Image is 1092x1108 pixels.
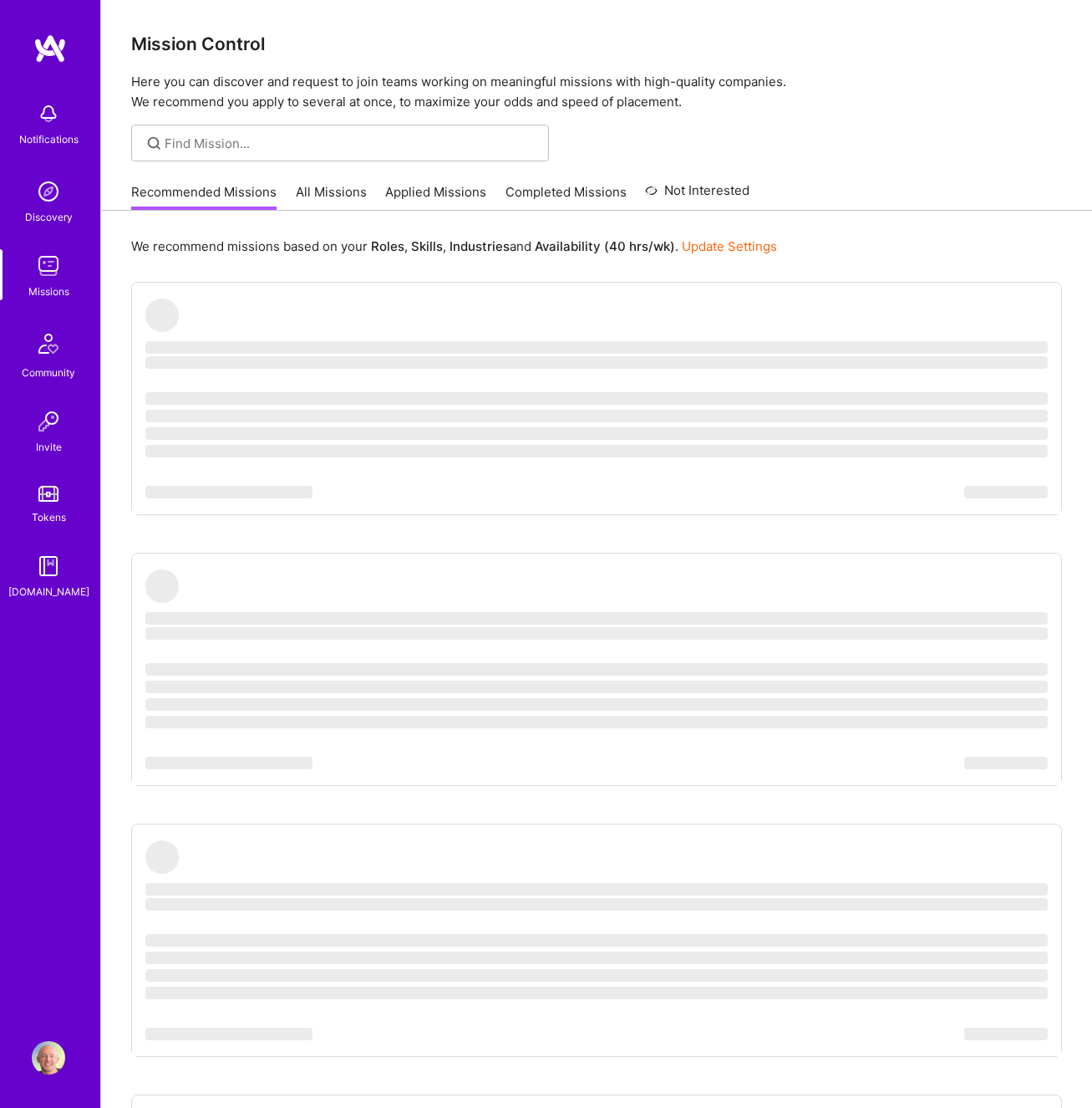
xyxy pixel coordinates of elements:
[449,238,510,254] b: Industries
[645,181,749,211] a: Not Interested
[28,1041,69,1075] a: User Avatar
[28,324,69,364] img: Community
[28,283,69,300] div: Missions
[25,208,73,226] div: Discovery
[32,175,65,208] img: discovery
[32,508,66,526] div: Tokens
[32,97,65,130] img: bell
[535,238,675,254] b: Availability (40 hrs/wk)
[145,134,164,153] i: icon SearchGrey
[8,583,89,600] div: [DOMAIN_NAME]
[22,364,75,381] div: Community
[296,183,367,211] a: All Missions
[131,237,777,255] p: We recommend missions based on your , , and .
[411,238,443,254] b: Skills
[131,33,1062,54] h3: Mission Control
[32,405,65,438] img: Invite
[32,249,65,283] img: teamwork
[32,549,65,583] img: guide book
[385,183,486,211] a: Applied Missions
[33,33,67,64] img: logo
[165,135,536,152] input: Find Mission...
[505,183,627,211] a: Completed Missions
[19,130,79,148] div: Notifications
[682,238,777,254] a: Update Settings
[32,1041,65,1075] img: User Avatar
[38,486,58,502] img: tokens
[131,72,1062,112] p: Here you can discover and request to join teams working on meaningful missions with high-quality ...
[131,183,277,211] a: Recommended Missions
[371,238,404,254] b: Roles
[36,438,62,456] div: Invite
